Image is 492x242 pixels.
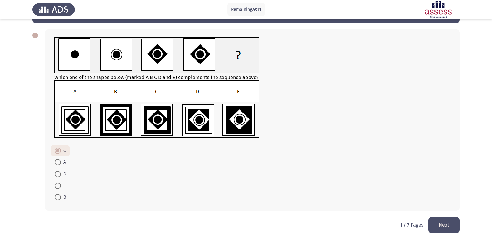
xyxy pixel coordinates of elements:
span: A [61,159,66,166]
img: UkFYYl8wMzNfQS5wbmcxNjkxMjk5MzEzNzQ1.png [54,37,259,73]
button: load next page [428,217,460,233]
img: UkFYYl8wMzNfQi5wbmcxNjkxMjk5MzIxMTA4.png [54,80,259,138]
span: C [61,147,66,154]
img: Assessment logo of Assessment En (Focus & 16PD) [417,1,460,18]
span: D [61,170,66,178]
span: E [61,182,66,189]
p: 1 / 7 Pages [400,222,423,228]
p: Remaining: [231,6,261,13]
span: 9:11 [253,6,261,12]
div: Which one of the shapes below (marked A B C D and E) complements the sequence above? [54,37,450,139]
span: B [61,194,66,201]
img: Assess Talent Management logo [32,1,75,18]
